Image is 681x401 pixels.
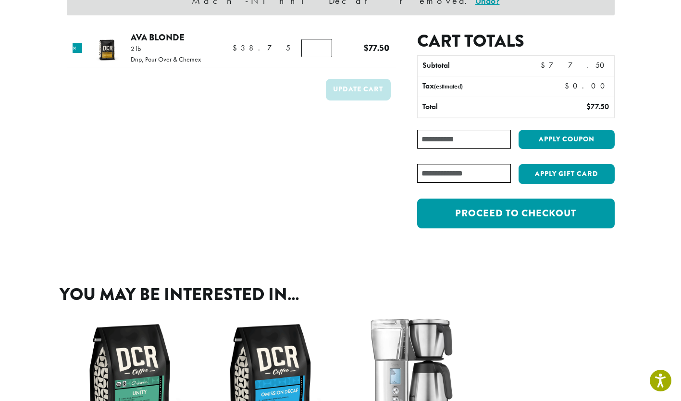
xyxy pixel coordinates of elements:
[131,31,185,44] a: Ava Blonde
[586,101,609,112] bdi: 77.50
[60,284,622,305] h2: You may be interested in…
[417,199,614,228] a: Proceed to checkout
[91,33,122,64] img: Ava Blonde
[364,41,369,54] span: $
[519,164,615,184] button: Apply Gift Card
[565,81,573,91] span: $
[434,82,463,90] small: (estimated)
[301,39,332,57] input: Product quantity
[131,45,201,52] p: 2 lb
[541,60,609,70] bdi: 77.50
[418,97,535,117] th: Total
[418,76,557,97] th: Tax
[519,130,615,150] button: Apply coupon
[364,41,389,54] bdi: 77.50
[541,60,549,70] span: $
[565,81,609,91] bdi: 0.00
[326,79,391,100] button: Update cart
[131,56,201,63] p: Drip, Pour Over & Chemex
[233,43,241,53] span: $
[586,101,591,112] span: $
[73,43,82,53] a: Remove this item
[417,31,614,51] h2: Cart totals
[418,56,535,76] th: Subtotal
[233,43,290,53] bdi: 38.75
